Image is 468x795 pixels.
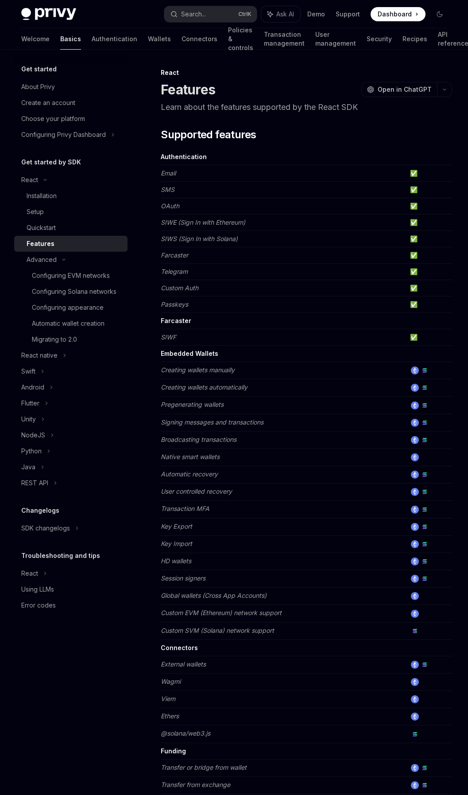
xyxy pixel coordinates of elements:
td: ✅ [406,296,452,313]
em: OAuth [161,202,179,210]
a: Recipes [402,28,427,50]
img: ethereum.png [411,523,419,531]
a: Support [336,10,360,19]
em: External wallets [161,660,206,668]
em: Custom EVM (Ethereum) network support [161,609,282,616]
div: Create an account [21,97,75,108]
div: Features [27,238,54,249]
div: Search... [181,9,206,19]
img: ethereum.png [411,781,419,789]
div: Configuring Privy Dashboard [21,129,106,140]
div: Error codes [21,600,56,611]
a: Security [367,28,392,50]
a: Connectors [182,28,217,50]
img: solana.png [421,557,429,565]
img: solana.png [421,764,429,772]
span: Open in ChatGPT [378,85,432,94]
span: Ctrl K [238,11,251,18]
img: solana.png [421,488,429,496]
em: Pregenerating wallets [161,401,224,408]
a: Configuring EVM networks [14,268,128,284]
a: User management [315,28,356,50]
em: Passkeys [161,300,188,308]
img: ethereum.png [411,471,419,479]
a: About Privy [14,79,128,95]
div: Configuring appearance [32,302,104,313]
img: solana.png [421,401,429,409]
td: ✅ [406,165,452,182]
h5: Get started by SDK [21,157,81,168]
em: Native smart wallets [161,453,220,460]
img: ethereum.png [411,453,419,461]
em: SIWS (Sign In with Solana) [161,235,238,242]
a: Error codes [14,597,128,613]
img: dark logo [21,8,76,20]
td: ✅ [406,280,452,296]
td: ✅ [406,247,452,264]
em: Email [161,169,176,177]
div: Android [21,382,44,393]
em: Custom SVM (Solana) network support [161,627,274,634]
img: ethereum.png [411,366,419,374]
div: React native [21,350,58,361]
em: Broadcasting transactions [161,436,236,443]
div: About Privy [21,82,55,92]
em: Signing messages and transactions [161,418,263,426]
em: Telegram [161,268,188,275]
td: ✅ [406,231,452,247]
td: ✅ [406,214,452,231]
button: Toggle dark mode [433,7,447,21]
a: Choose your platform [14,111,128,127]
td: ✅ [406,198,452,214]
div: NodeJS [21,430,45,440]
a: Automatic wallet creation [14,316,128,331]
img: ethereum.png [411,592,419,600]
em: Creating wallets automatically [161,383,248,391]
img: solana.png [421,419,429,427]
img: solana.png [421,436,429,444]
img: ethereum.png [411,401,419,409]
em: Viem [161,695,175,702]
img: ethereum.png [411,764,419,772]
a: Configuring Solana networks [14,284,128,300]
div: Unity [21,414,36,425]
img: ethereum.png [411,661,419,669]
div: React [21,175,38,185]
strong: Connectors [161,644,198,651]
a: Authentication [92,28,137,50]
div: React [21,568,38,579]
em: Ethers [161,712,179,720]
button: Search...CtrlK [164,6,257,22]
h5: Troubleshooting and tips [21,550,100,561]
a: Installation [14,188,128,204]
img: ethereum.png [411,695,419,703]
em: Global wallets (Cross App Accounts) [161,592,267,599]
img: ethereum.png [411,557,419,565]
div: Migrating to 2.0 [32,334,77,345]
img: ethereum.png [411,610,419,618]
a: Transaction management [264,28,305,50]
div: Quickstart [27,222,56,233]
img: ethereum.png [411,540,419,548]
img: solana.png [421,384,429,392]
em: SIWE (Sign In with Ethereum) [161,218,245,226]
em: Key Import [161,540,192,547]
strong: Embedded Wallets [161,350,218,357]
em: Automatic recovery [161,470,218,478]
h5: Get started [21,64,57,74]
div: Configuring Solana networks [32,286,116,297]
button: Ask AI [261,6,300,22]
span: Supported features [161,128,256,142]
div: React [161,68,452,77]
img: ethereum.png [411,713,419,721]
em: Custom Auth [161,284,198,292]
a: Using LLMs [14,581,128,597]
div: Swift [21,366,35,377]
img: solana.png [421,661,429,669]
div: Configuring EVM networks [32,270,110,281]
a: Dashboard [371,7,425,21]
td: ✅ [406,182,452,198]
div: Automatic wallet creation [32,318,104,329]
em: @solana/web3.js [161,729,210,737]
a: Basics [60,28,81,50]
